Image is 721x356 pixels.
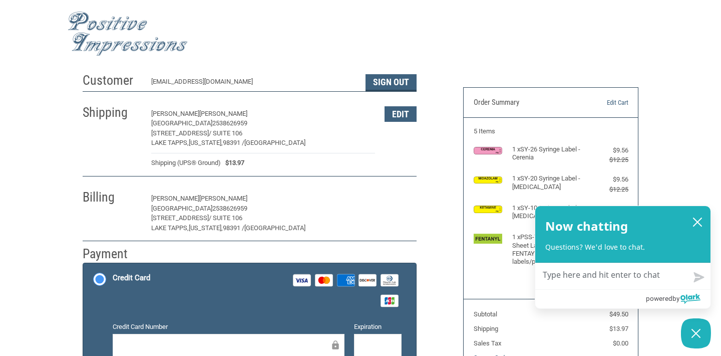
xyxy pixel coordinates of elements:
[244,224,305,232] span: [GEOGRAPHIC_DATA]
[589,145,628,155] div: $9.56
[189,224,223,232] span: [US_STATE],
[223,139,244,146] span: 98391 /
[589,204,628,214] div: $9.56
[151,224,189,232] span: LAKE TAPPS,
[113,322,344,332] label: Credit Card Number
[474,339,501,347] span: Sales Tax
[609,310,628,318] span: $49.50
[474,310,497,318] span: Subtotal
[512,145,587,162] h4: 1 x SY-26 Syringe Label - Cerenia
[209,129,242,137] span: / SUITE 106
[189,139,223,146] span: [US_STATE],
[474,98,579,108] h3: Order Summary
[151,77,356,91] div: [EMAIL_ADDRESS][DOMAIN_NAME]
[535,206,711,309] div: olark chatbox
[672,292,679,305] span: by
[199,110,247,117] span: [PERSON_NAME]
[212,119,247,127] span: 2538626959
[545,216,628,236] h2: Now chatting
[209,214,242,222] span: / SUITE 106
[151,139,189,146] span: LAKE TAPPS,
[151,158,221,168] span: Shipping (UPS® Ground)
[221,158,245,168] span: $13.97
[151,119,212,127] span: [GEOGRAPHIC_DATA]
[354,322,402,332] label: Expiration
[681,318,711,348] button: Close Chatbox
[646,290,710,308] a: Powered by Olark
[113,270,150,286] div: Credit Card
[83,246,141,262] h2: Payment
[613,339,628,347] span: $0.00
[212,205,247,212] span: 2538626959
[199,195,247,202] span: [PERSON_NAME]
[151,205,212,212] span: [GEOGRAPHIC_DATA]
[244,139,305,146] span: [GEOGRAPHIC_DATA]
[609,325,628,332] span: $13.97
[512,233,587,266] h4: 1 x PSS-7 Pre-Printed Sheet Label 1 1/2" x 1/2" - FENTAYNYL 500 labels/pack
[545,242,700,252] p: Questions? We'd love to chat.
[151,195,199,202] span: [PERSON_NAME]
[512,204,587,221] h4: 1 x SY-10 Syringe Label - [MEDICAL_DATA]
[151,214,209,222] span: [STREET_ADDRESS]
[589,185,628,195] div: $12.25
[474,325,498,332] span: Shipping
[578,98,628,108] a: Edit Cart
[83,189,141,206] h2: Billing
[689,215,705,230] button: close chatbox
[366,74,417,91] button: Sign Out
[83,72,141,89] h2: Customer
[151,129,209,137] span: [STREET_ADDRESS]
[685,266,710,289] button: Send message
[223,224,244,232] span: 98391 /
[589,174,628,185] div: $9.56
[646,292,672,305] span: powered
[151,110,199,117] span: [PERSON_NAME]
[474,127,628,135] h3: 5 Items
[68,12,188,56] img: Positive Impressions
[589,155,628,165] div: $12.25
[83,104,141,121] h2: Shipping
[385,106,417,122] button: Edit
[512,174,587,191] h4: 1 x SY-20 Syringe Label - [MEDICAL_DATA]
[385,191,417,207] button: Edit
